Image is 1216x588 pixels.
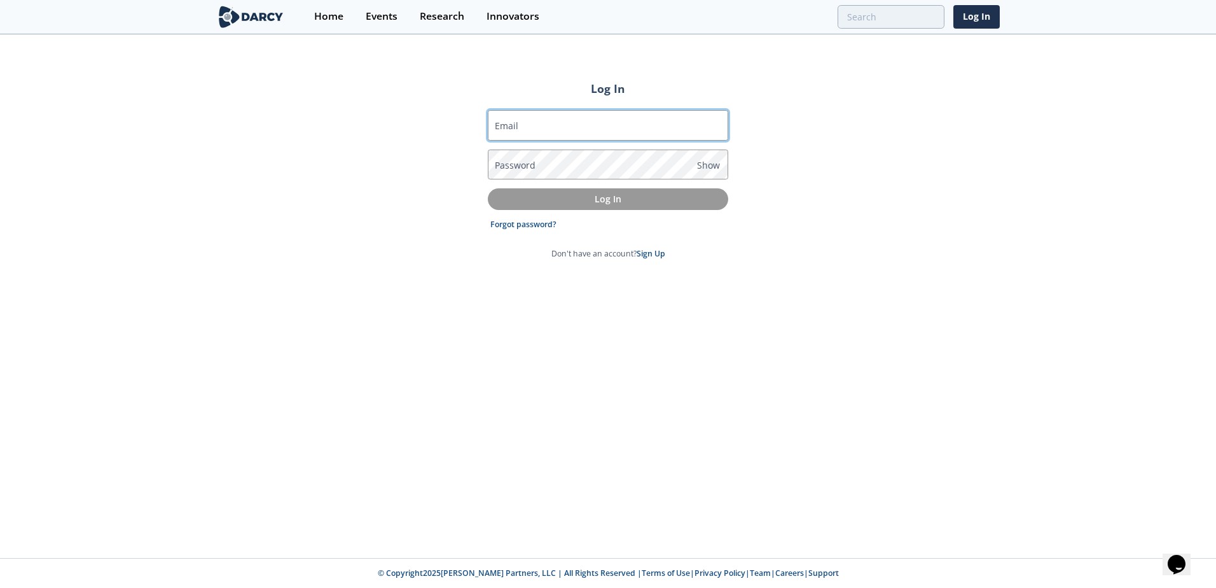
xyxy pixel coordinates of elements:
[808,568,839,578] a: Support
[551,248,665,260] p: Don't have an account?
[497,192,719,206] p: Log In
[366,11,397,22] div: Events
[750,568,771,578] a: Team
[838,5,944,29] input: Advanced Search
[137,568,1079,579] p: © Copyright 2025 [PERSON_NAME] Partners, LLC | All Rights Reserved | | | | |
[488,80,728,97] h2: Log In
[495,119,518,132] label: Email
[314,11,343,22] div: Home
[420,11,464,22] div: Research
[694,568,745,578] a: Privacy Policy
[1163,537,1203,575] iframe: chat widget
[495,158,535,172] label: Password
[490,219,556,230] a: Forgot password?
[697,158,720,172] span: Show
[953,5,1000,29] a: Log In
[775,568,804,578] a: Careers
[488,188,728,209] button: Log In
[642,568,690,578] a: Terms of Use
[487,11,539,22] div: Innovators
[216,6,286,28] img: logo-wide.svg
[637,248,665,259] a: Sign Up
